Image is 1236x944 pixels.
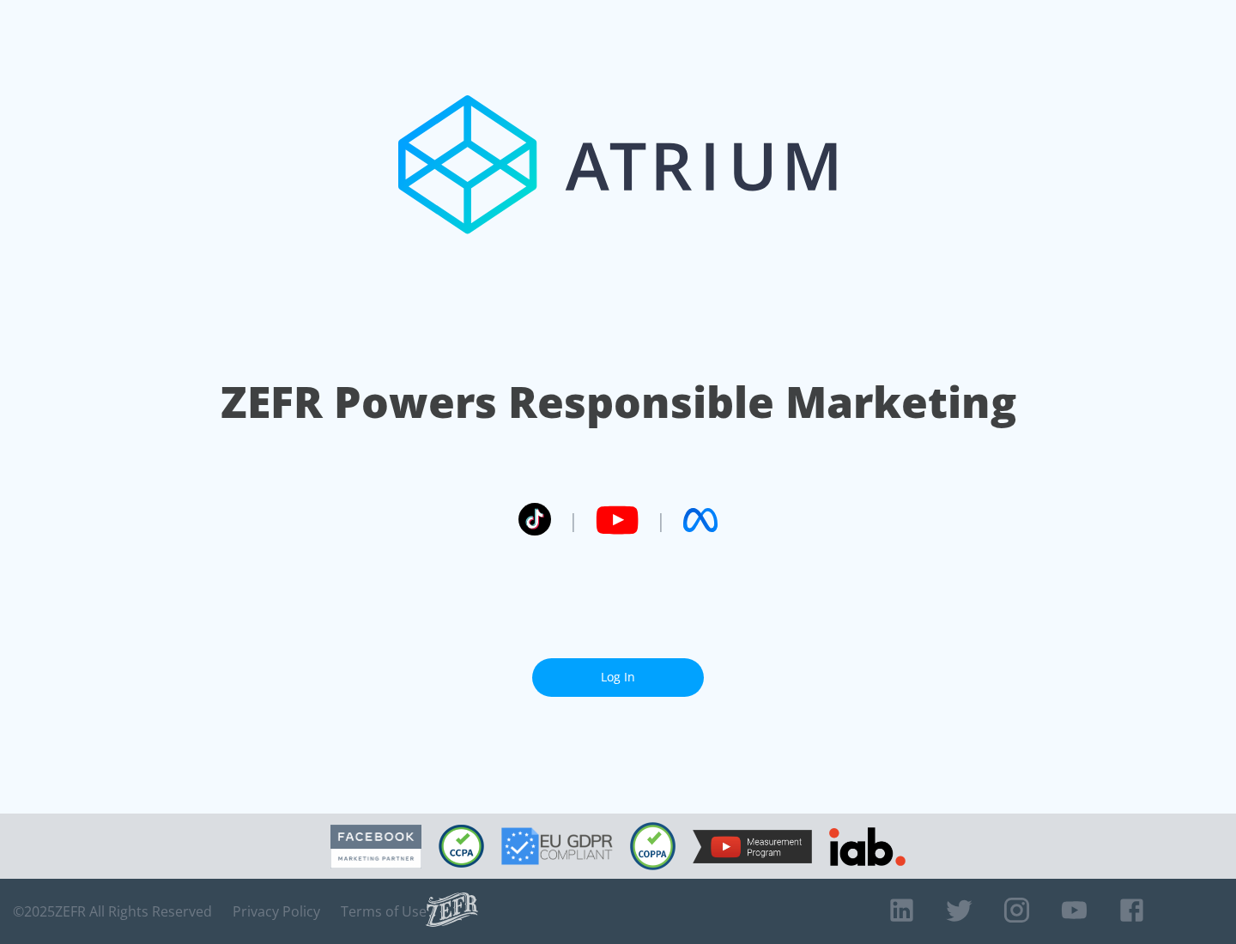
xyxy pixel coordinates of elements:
img: CCPA Compliant [439,825,484,868]
span: | [656,507,666,533]
a: Terms of Use [341,903,427,920]
img: IAB [829,827,906,866]
img: YouTube Measurement Program [693,830,812,863]
img: GDPR Compliant [501,827,613,865]
h1: ZEFR Powers Responsible Marketing [221,372,1016,432]
a: Log In [532,658,704,697]
span: | [568,507,579,533]
img: Facebook Marketing Partner [330,825,421,868]
span: © 2025 ZEFR All Rights Reserved [13,903,212,920]
a: Privacy Policy [233,903,320,920]
img: COPPA Compliant [630,822,676,870]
